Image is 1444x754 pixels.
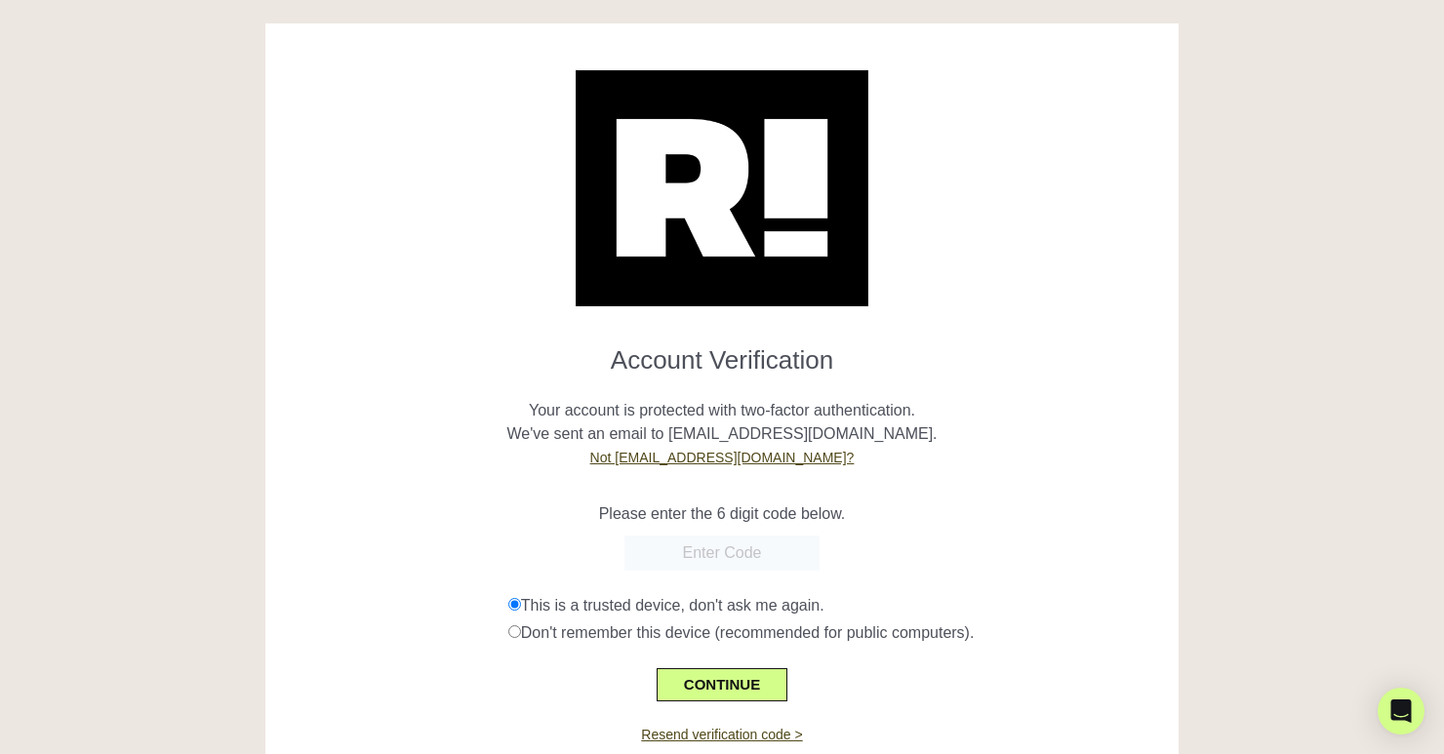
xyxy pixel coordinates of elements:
input: Enter Code [624,536,820,571]
p: Please enter the 6 digit code below. [280,502,1165,526]
h1: Account Verification [280,330,1165,376]
div: Open Intercom Messenger [1378,688,1424,734]
p: Your account is protected with two-factor authentication. We've sent an email to [EMAIL_ADDRESS][... [280,376,1165,469]
div: This is a trusted device, don't ask me again. [508,594,1164,617]
div: Don't remember this device (recommended for public computers). [508,621,1164,645]
button: CONTINUE [657,668,787,701]
img: Retention.com [576,70,868,306]
a: Not [EMAIL_ADDRESS][DOMAIN_NAME]? [590,450,855,465]
a: Resend verification code > [641,727,802,742]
